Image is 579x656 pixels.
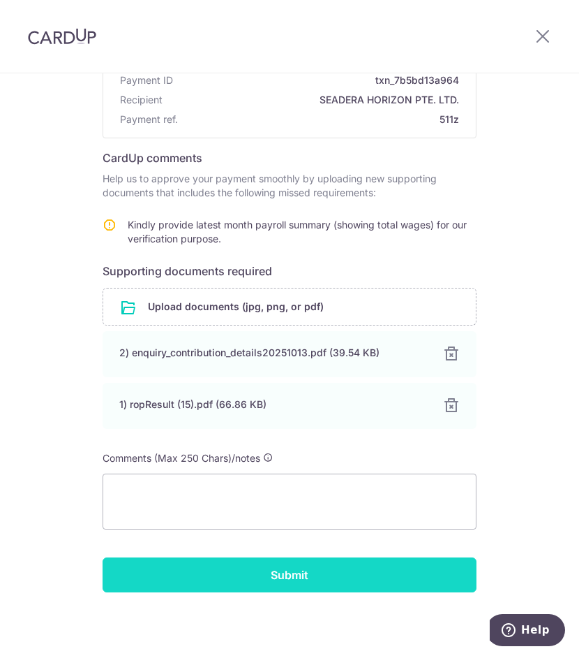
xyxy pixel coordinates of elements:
p: Help us to approve your payment smoothly by uploading new supporting documents that includes the ... [103,172,476,200]
input: Submit [103,557,476,592]
span: Comments (Max 250 Chars)/notes [103,452,260,464]
span: Kindly provide latest month payroll summary (showing total wages) for our verification purpose. [128,219,467,245]
h6: Supporting documents required [103,263,476,279]
span: Recipient [120,93,163,107]
img: CardUp [28,28,96,45]
span: Payment ID [120,73,173,87]
iframe: Opens a widget where you can find more information [490,614,565,649]
span: SEADERA HORIZON PTE. LTD. [168,93,459,107]
div: Upload documents (jpg, png, or pdf) [103,288,476,326]
span: 511z [183,112,459,126]
div: 1) ropResult (15).pdf (66.86 KB) [119,398,426,411]
div: 2) enquiry_contribution_details20251013.pdf (39.54 KB) [119,346,426,360]
span: Payment ref. [120,112,178,126]
h6: CardUp comments [103,150,476,166]
span: txn_7b5bd13a964 [179,73,459,87]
